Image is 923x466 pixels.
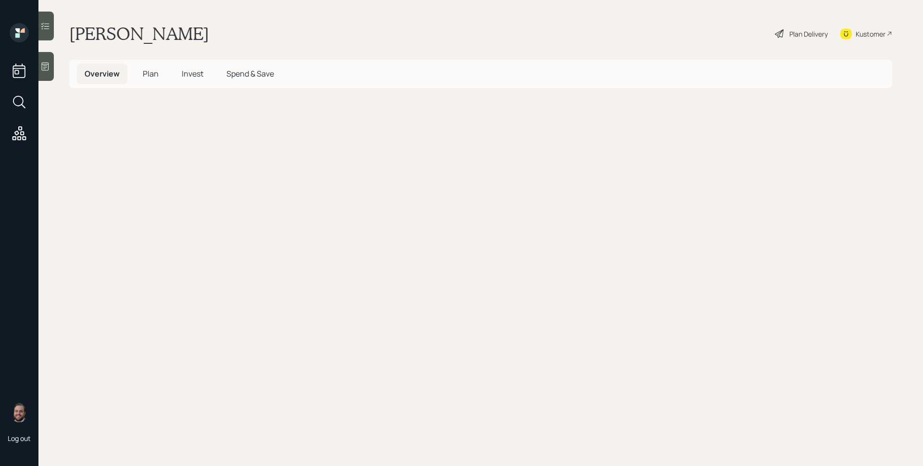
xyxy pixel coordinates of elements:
[856,29,886,39] div: Kustomer
[789,29,828,39] div: Plan Delivery
[10,403,29,422] img: james-distasi-headshot.png
[85,68,120,79] span: Overview
[182,68,203,79] span: Invest
[226,68,274,79] span: Spend & Save
[69,23,209,44] h1: [PERSON_NAME]
[8,434,31,443] div: Log out
[143,68,159,79] span: Plan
